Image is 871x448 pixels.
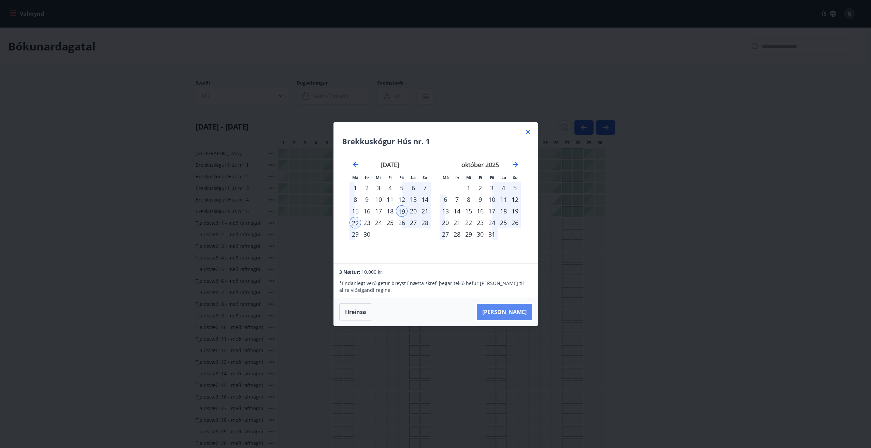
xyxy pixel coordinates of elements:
div: 30 [474,228,486,240]
td: Choose mánudagur, 20. október 2025 as your check-in date. It’s available. [440,217,451,228]
td: Choose sunnudagur, 5. október 2025 as your check-in date. It’s available. [509,182,521,194]
small: Má [443,175,449,180]
small: La [501,175,506,180]
div: 25 [498,217,509,228]
strong: október 2025 [461,161,499,169]
div: 11 [384,194,396,205]
td: Choose laugardagur, 25. október 2025 as your check-in date. It’s available. [498,217,509,228]
div: 24 [373,217,384,228]
td: Selected. laugardagur, 20. september 2025 [408,205,419,217]
td: Choose fimmtudagur, 18. september 2025 as your check-in date. It’s available. [384,205,396,217]
div: 15 [463,205,474,217]
div: 27 [408,217,419,228]
div: 17 [486,205,498,217]
div: 28 [419,217,431,228]
td: Choose mánudagur, 6. október 2025 as your check-in date. It’s available. [440,194,451,205]
small: Fö [490,175,494,180]
h4: Brekkuskógur Hús nr. 1 [342,136,529,146]
td: Choose fimmtudagur, 4. september 2025 as your check-in date. It’s available. [384,182,396,194]
td: Choose þriðjudagur, 21. október 2025 as your check-in date. It’s available. [451,217,463,228]
div: 9 [361,194,373,205]
div: 3 [486,182,498,194]
td: Selected as start date. föstudagur, 19. september 2025 [396,205,408,217]
div: 6 [440,194,451,205]
div: 5 [396,182,408,194]
div: Move backward to switch to the previous month. [352,161,360,169]
td: Choose miðvikudagur, 3. september 2025 as your check-in date. It’s available. [373,182,384,194]
div: 29 [349,228,361,240]
div: 27 [440,228,451,240]
div: Move forward to switch to the next month. [511,161,519,169]
td: Choose fimmtudagur, 9. október 2025 as your check-in date. It’s available. [474,194,486,205]
td: Choose þriðjudagur, 23. september 2025 as your check-in date. It’s available. [361,217,373,228]
td: Choose mánudagur, 27. október 2025 as your check-in date. It’s available. [440,228,451,240]
div: 26 [396,217,408,228]
div: 1 [463,182,474,194]
div: 12 [509,194,521,205]
td: Choose sunnudagur, 19. október 2025 as your check-in date. It’s available. [509,205,521,217]
button: Hreinsa [339,303,372,320]
small: Mi [376,175,381,180]
div: 29 [463,228,474,240]
td: Choose mánudagur, 29. september 2025 as your check-in date. It’s available. [349,228,361,240]
small: Su [513,175,518,180]
td: Choose miðvikudagur, 15. október 2025 as your check-in date. It’s available. [463,205,474,217]
td: Choose fimmtudagur, 30. október 2025 as your check-in date. It’s available. [474,228,486,240]
div: 2 [474,182,486,194]
td: Choose miðvikudagur, 1. október 2025 as your check-in date. It’s available. [463,182,474,194]
small: Þr [365,175,369,180]
div: 23 [474,217,486,228]
td: Choose miðvikudagur, 24. september 2025 as your check-in date. It’s available. [373,217,384,228]
div: 19 [509,205,521,217]
td: Choose föstudagur, 10. október 2025 as your check-in date. It’s available. [486,194,498,205]
div: 21 [419,205,431,217]
div: 18 [384,205,396,217]
div: 13 [408,194,419,205]
td: Choose laugardagur, 11. október 2025 as your check-in date. It’s available. [498,194,509,205]
span: 10.000 kr. [361,269,384,275]
td: Choose mánudagur, 8. september 2025 as your check-in date. It’s available. [349,194,361,205]
p: * Endanlegt verð getur breyst í næsta skrefi þegar tekið hefur [PERSON_NAME] til allra viðeigandi... [339,280,532,294]
div: 1 [349,182,361,194]
div: 14 [451,205,463,217]
strong: [DATE] [381,161,399,169]
td: Choose mánudagur, 1. september 2025 as your check-in date. It’s available. [349,182,361,194]
small: Su [423,175,427,180]
td: Choose þriðjudagur, 28. október 2025 as your check-in date. It’s available. [451,228,463,240]
td: Choose þriðjudagur, 14. október 2025 as your check-in date. It’s available. [451,205,463,217]
div: 9 [474,194,486,205]
td: Choose sunnudagur, 28. september 2025 as your check-in date. It’s available. [419,217,431,228]
td: Choose þriðjudagur, 16. september 2025 as your check-in date. It’s available. [361,205,373,217]
div: 26 [509,217,521,228]
small: Fi [479,175,482,180]
div: 20 [408,205,419,217]
div: 16 [474,205,486,217]
div: 23 [361,217,373,228]
div: 4 [498,182,509,194]
div: 3 [373,182,384,194]
td: Choose sunnudagur, 12. október 2025 as your check-in date. It’s available. [509,194,521,205]
div: 13 [440,205,451,217]
button: [PERSON_NAME] [477,304,532,320]
td: Choose þriðjudagur, 7. október 2025 as your check-in date. It’s available. [451,194,463,205]
td: Choose föstudagur, 24. október 2025 as your check-in date. It’s available. [486,217,498,228]
div: 10 [486,194,498,205]
div: 22 [349,217,361,228]
td: Choose fimmtudagur, 2. október 2025 as your check-in date. It’s available. [474,182,486,194]
td: Selected as end date. mánudagur, 22. september 2025 [349,217,361,228]
td: Choose mánudagur, 15. september 2025 as your check-in date. It’s available. [349,205,361,217]
div: 31 [486,228,498,240]
div: 19 [396,205,408,217]
div: 8 [463,194,474,205]
td: Choose föstudagur, 12. september 2025 as your check-in date. It’s available. [396,194,408,205]
div: 16 [361,205,373,217]
td: Choose föstudagur, 3. október 2025 as your check-in date. It’s available. [486,182,498,194]
small: La [411,175,416,180]
div: 14 [419,194,431,205]
div: 24 [486,217,498,228]
td: Choose fimmtudagur, 16. október 2025 as your check-in date. It’s available. [474,205,486,217]
div: 21 [451,217,463,228]
td: Choose miðvikudagur, 17. september 2025 as your check-in date. It’s available. [373,205,384,217]
td: Choose laugardagur, 4. október 2025 as your check-in date. It’s available. [498,182,509,194]
div: 17 [373,205,384,217]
